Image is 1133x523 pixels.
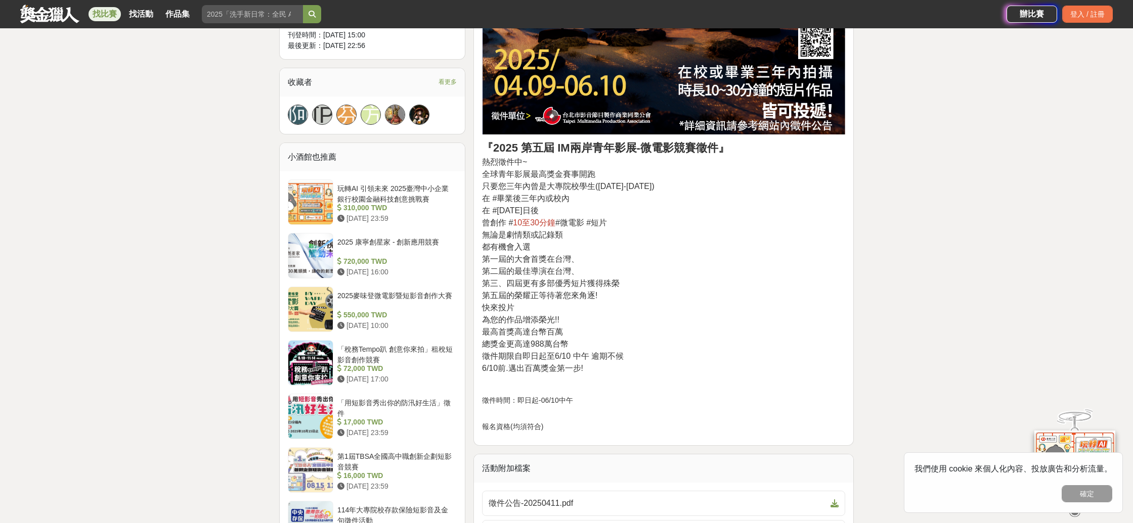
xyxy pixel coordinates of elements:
[385,105,405,125] a: Avatar
[482,230,563,239] span: 無論是劇情類或記錄類
[336,105,357,125] a: 芬
[337,310,453,320] div: 550,000 TWD
[337,213,453,224] div: [DATE] 23:59
[482,206,539,215] span: 在 #[DATE]日後
[337,183,453,203] div: 玩轉AI 引領未來 2025臺灣中小企業銀行校園金融科技創意挑戰賽
[385,105,405,124] img: Avatar
[482,279,620,288] span: 第三、四屆更有多部優秀短片獲得殊榮
[482,194,570,203] span: 在 #畢業後三年內或校內
[312,105,332,125] a: [PERSON_NAME]
[482,291,597,300] span: 第五屆的榮耀正等待著您來角逐!
[288,447,457,493] a: 第1屆TBSA全國高中職創新企劃短影音競賽 16,000 TWD [DATE] 23:59
[914,464,1112,473] span: 我們使用 cookie 來個人化內容、投放廣告和分析流量。
[513,218,555,227] span: 10至30分鐘
[288,40,457,51] div: 最後更新： [DATE] 22:56
[337,470,453,481] div: 16,000 TWD
[288,233,457,278] a: 2025 康寧創星家 - 創新應用競賽 720,000 TWD [DATE] 16:00
[482,170,595,178] span: 全球青年影展最高獎金賽事開跑
[288,287,457,332] a: 2025麥味登微電影暨短影音創作大賽 550,000 TWD [DATE] 10:00
[161,7,194,21] a: 作品集
[482,352,624,360] span: 徵件期限自即日起至6/10 中午 逾期不候
[482,364,583,372] span: 6/10前.邁出百萬獎金第一步!
[1007,6,1057,23] a: 辦比賽
[482,267,579,275] span: 第二屆的最佳導演在台灣、
[482,315,559,324] span: 為您的作品增添榮光!!
[482,255,579,263] span: 第一屆的大會首獎在台灣、
[125,7,157,21] a: 找活動
[288,179,457,225] a: 玩轉AI 引領未來 2025臺灣中小企業銀行校園金融科技創意挑戰賽 310,000 TWD [DATE] 23:59
[482,218,513,227] span: 曾創作 #
[288,78,312,86] span: 收藏者
[1034,431,1115,498] img: d2146d9a-e6f6-4337-9592-8cefde37ba6b.png
[482,327,563,336] span: 最高首獎高達台幣百萬
[482,158,527,166] span: 熱烈徵件中~
[337,237,453,256] div: 2025 康寧創星家 - 創新應用競賽
[482,182,655,191] span: 只要您三年內曾是大專院校學生([DATE]-[DATE])
[409,105,429,125] a: Avatar
[482,411,845,432] p: 報名資格(均須符合)
[337,374,453,385] div: [DATE] 17:00
[337,481,453,492] div: [DATE] 23:59
[555,218,607,227] span: #微電影 #短片
[1062,485,1112,502] button: 確定
[89,7,121,21] a: 找比賽
[482,141,729,154] strong: 『2025 第五屆 IM兩岸青年影展-微電影競賽徵件』
[288,394,457,439] a: 「用短影音秀出你的防汛好生活」徵件 17,000 TWD [DATE] 23:59
[337,398,453,417] div: 「用短影音秀出你的防汛好生活」徵件
[337,267,453,277] div: [DATE] 16:00
[482,395,845,406] p: 徵件時間：即日起-06/10中午
[337,417,453,427] div: 17,000 TWD
[337,363,453,374] div: 72,000 TWD
[482,491,845,516] a: 徵件公告-20250411.pdf
[482,303,514,312] span: 快來投片
[337,203,453,213] div: 310,000 TWD
[288,340,457,386] a: 「稅務Tempo趴 創意你來拍」租稅短影音創作競賽 72,000 TWD [DATE] 17:00
[288,105,308,125] a: 阿
[482,243,531,251] span: 都有機會入選
[489,497,826,509] span: 徵件公告-20250411.pdf
[202,5,303,23] input: 2025「洗手新日常：全民 ALL IN」洗手歌全台徵選
[337,451,453,470] div: 第1屆TBSA全國高中職創新企劃短影音競賽
[1062,6,1113,23] div: 登入 / 註冊
[410,105,429,124] img: Avatar
[337,344,453,363] div: 「稅務Tempo趴 創意你來拍」租稅短影音創作競賽
[337,427,453,438] div: [DATE] 23:59
[337,320,453,331] div: [DATE] 10:00
[337,291,453,310] div: 2025麥味登微電影暨短影音創作大賽
[280,143,465,171] div: 小酒館也推薦
[337,256,453,267] div: 720,000 TWD
[288,30,457,40] div: 刊登時間： [DATE] 15:00
[482,340,569,348] span: 總獎金更高達988萬台幣
[361,105,381,125] a: 方
[474,454,853,483] div: 活動附加檔案
[439,76,457,87] span: 看更多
